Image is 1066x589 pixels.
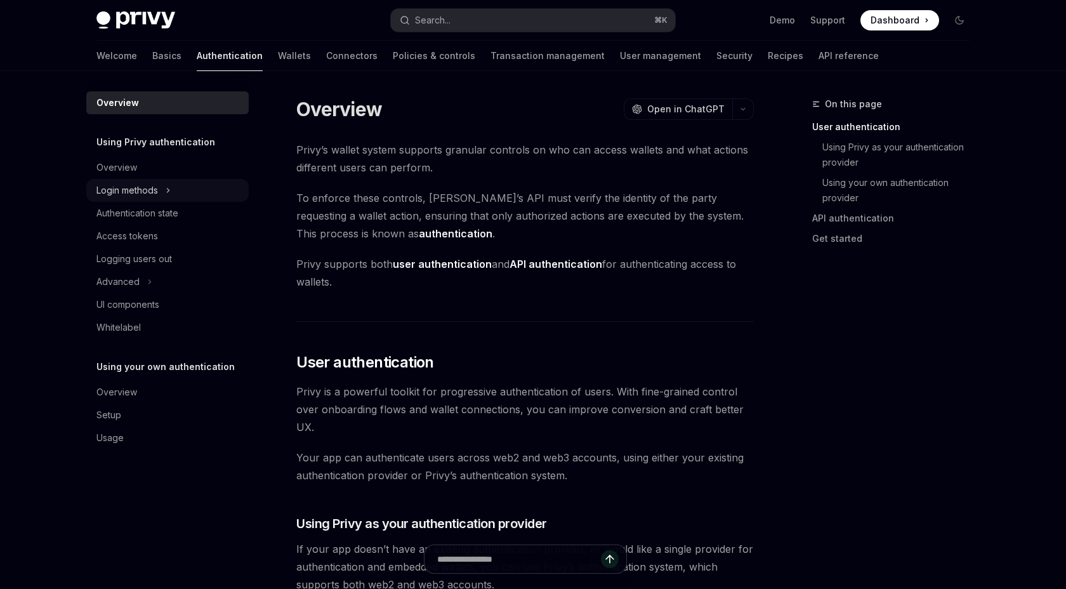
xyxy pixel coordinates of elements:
[296,98,382,121] h1: Overview
[296,141,754,176] span: Privy’s wallet system supports granular controls on who can access wallets and what actions diffe...
[812,208,980,228] a: API authentication
[415,13,451,28] div: Search...
[810,14,845,27] a: Support
[393,41,475,71] a: Policies & controls
[96,41,137,71] a: Welcome
[96,183,158,198] div: Login methods
[96,135,215,150] h5: Using Privy authentication
[86,270,249,293] button: Toggle Advanced section
[296,352,434,373] span: User authentication
[624,98,732,120] button: Open in ChatGPT
[812,117,980,137] a: User authentication
[96,430,124,446] div: Usage
[96,385,137,400] div: Overview
[278,41,311,71] a: Wallets
[419,227,492,240] strong: authentication
[819,41,879,71] a: API reference
[296,189,754,242] span: To enforce these controls, [PERSON_NAME]’s API must verify the identity of the party requesting a...
[510,258,602,270] strong: API authentication
[96,95,139,110] div: Overview
[296,255,754,291] span: Privy supports both and for authenticating access to wallets.
[647,103,725,116] span: Open in ChatGPT
[96,11,175,29] img: dark logo
[96,160,137,175] div: Overview
[86,202,249,225] a: Authentication state
[437,545,601,573] input: Ask a question...
[825,96,882,112] span: On this page
[86,156,249,179] a: Overview
[768,41,803,71] a: Recipes
[296,515,547,533] span: Using Privy as your authentication provider
[96,407,121,423] div: Setup
[86,225,249,248] a: Access tokens
[96,320,141,335] div: Whitelabel
[86,293,249,316] a: UI components
[96,359,235,374] h5: Using your own authentication
[86,404,249,427] a: Setup
[601,550,619,568] button: Send message
[620,41,701,71] a: User management
[96,228,158,244] div: Access tokens
[86,381,249,404] a: Overview
[812,173,980,208] a: Using your own authentication provider
[871,14,919,27] span: Dashboard
[296,383,754,436] span: Privy is a powerful toolkit for progressive authentication of users. With fine-grained control ov...
[86,427,249,449] a: Usage
[96,297,159,312] div: UI components
[197,41,263,71] a: Authentication
[770,14,795,27] a: Demo
[812,228,980,249] a: Get started
[812,137,980,173] a: Using Privy as your authentication provider
[152,41,181,71] a: Basics
[490,41,605,71] a: Transaction management
[86,179,249,202] button: Toggle Login methods section
[716,41,753,71] a: Security
[391,9,675,32] button: Open search
[86,316,249,339] a: Whitelabel
[949,10,970,30] button: Toggle dark mode
[860,10,939,30] a: Dashboard
[326,41,378,71] a: Connectors
[393,258,492,270] strong: user authentication
[654,15,668,25] span: ⌘ K
[96,206,178,221] div: Authentication state
[296,449,754,484] span: Your app can authenticate users across web2 and web3 accounts, using either your existing authent...
[96,251,172,267] div: Logging users out
[86,248,249,270] a: Logging users out
[86,91,249,114] a: Overview
[96,274,140,289] div: Advanced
